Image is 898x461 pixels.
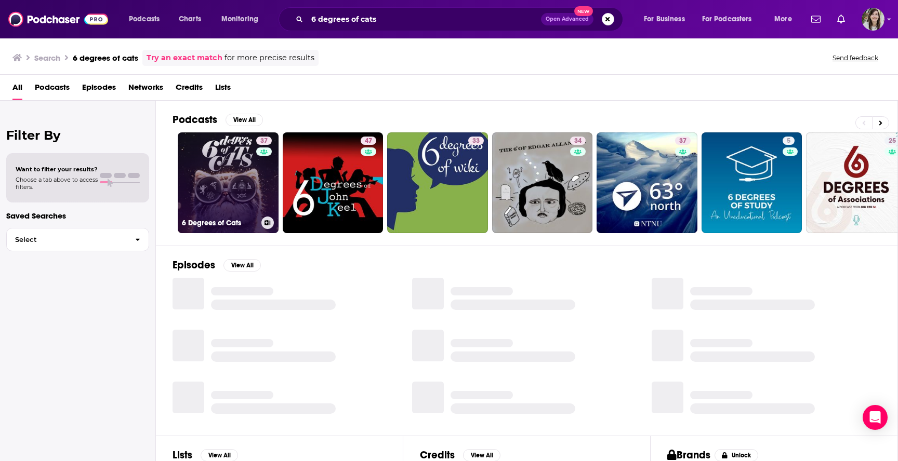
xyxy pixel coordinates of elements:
[468,137,484,145] a: 33
[702,12,752,26] span: For Podcasters
[6,128,149,143] h2: Filter By
[574,136,582,146] span: 34
[129,12,160,26] span: Podcasts
[16,166,98,173] span: Want to filter your results?
[7,236,127,243] span: Select
[774,12,792,26] span: More
[862,8,884,31] span: Logged in as devinandrade
[889,136,896,146] span: 25
[260,136,268,146] span: 37
[82,79,116,100] a: Episodes
[16,176,98,191] span: Choose a tab above to access filters.
[256,137,272,145] a: 37
[176,79,203,100] a: Credits
[361,137,376,145] a: 47
[570,137,586,145] a: 34
[695,11,767,28] button: open menu
[215,79,231,100] a: Lists
[226,114,263,126] button: View All
[35,79,70,100] a: Podcasts
[644,12,685,26] span: For Business
[172,11,207,28] a: Charts
[73,53,138,63] h3: 6 degrees of cats
[767,11,805,28] button: open menu
[387,132,488,233] a: 33
[214,11,272,28] button: open menu
[829,53,881,62] button: Send feedback
[179,12,201,26] span: Charts
[283,132,384,233] a: 47
[637,11,698,28] button: open menu
[221,12,258,26] span: Monitoring
[173,259,261,272] a: EpisodesView All
[34,53,60,63] h3: Search
[173,113,263,126] a: PodcastsView All
[122,11,173,28] button: open menu
[787,136,790,146] span: 5
[492,132,593,233] a: 34
[679,136,686,146] span: 37
[472,136,480,146] span: 33
[182,219,257,227] h3: 6 Degrees of Cats
[288,7,633,31] div: Search podcasts, credits, & more...
[173,113,217,126] h2: Podcasts
[702,132,802,233] a: 5
[8,9,108,29] img: Podchaser - Follow, Share and Rate Podcasts
[365,136,372,146] span: 47
[807,10,825,28] a: Show notifications dropdown
[128,79,163,100] a: Networks
[574,6,593,16] span: New
[833,10,849,28] a: Show notifications dropdown
[541,13,593,25] button: Open AdvancedNew
[307,11,541,28] input: Search podcasts, credits, & more...
[597,132,697,233] a: 37
[178,132,279,233] a: 376 Degrees of Cats
[863,405,888,430] div: Open Intercom Messenger
[862,8,884,31] img: User Profile
[6,211,149,221] p: Saved Searches
[783,137,795,145] a: 5
[675,137,691,145] a: 37
[546,17,589,22] span: Open Advanced
[12,79,22,100] a: All
[173,259,215,272] h2: Episodes
[147,52,222,64] a: Try an exact match
[223,259,261,272] button: View All
[224,52,314,64] span: for more precise results
[862,8,884,31] button: Show profile menu
[6,228,149,251] button: Select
